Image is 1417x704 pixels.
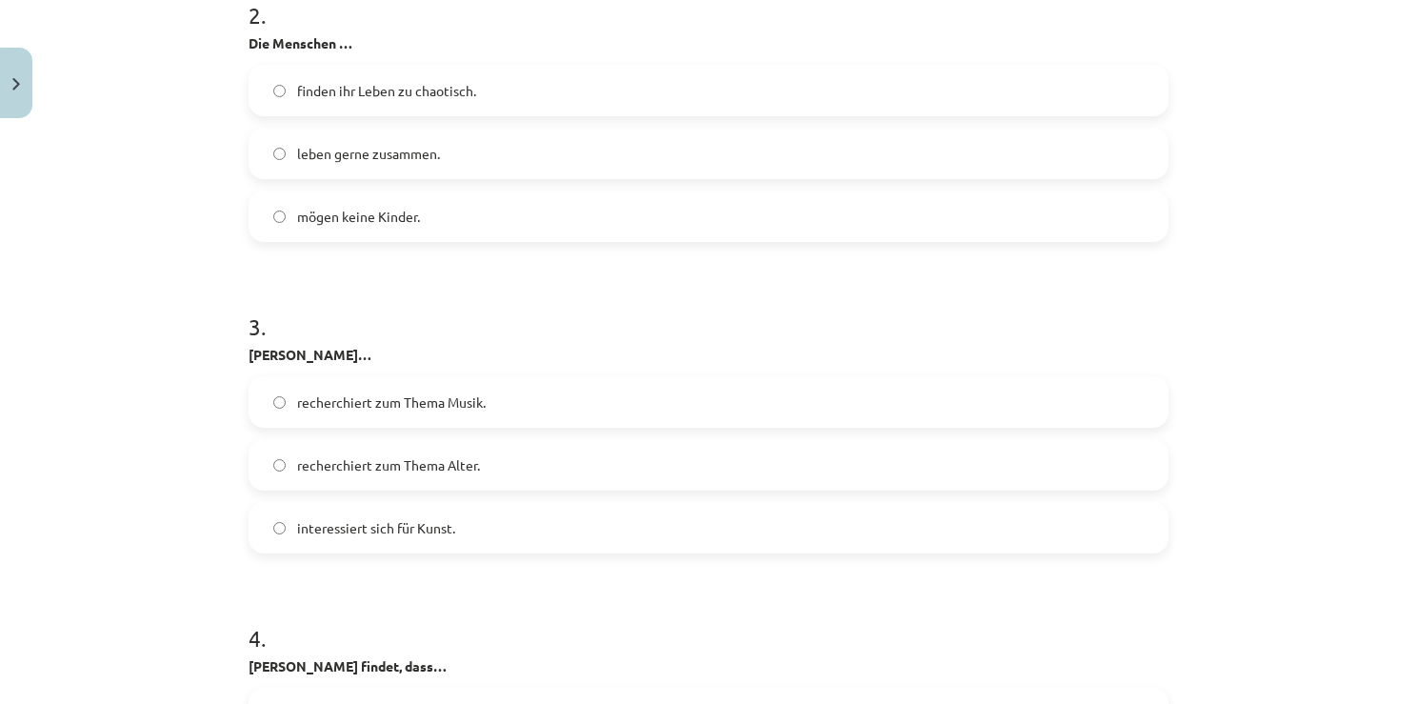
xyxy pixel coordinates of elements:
input: interessiert sich für Kunst. [273,522,286,534]
span: recherchiert zum Thema Alter. [297,455,480,475]
input: mögen keine Kinder. [273,211,286,223]
strong: Die Menschen … [249,34,352,51]
input: leben gerne zusammen. [273,148,286,160]
strong: [PERSON_NAME]… [249,346,371,363]
input: finden ihr Leben zu chaotisch. [273,85,286,97]
span: mögen keine Kinder. [297,207,420,227]
img: icon-close-lesson-0947bae3869378f0d4975bcd49f059093ad1ed9edebbc8119c70593378902aed.svg [12,78,20,91]
span: finden ihr Leben zu chaotisch. [297,81,476,101]
input: recherchiert zum Thema Alter. [273,459,286,472]
h1: 4 . [249,592,1168,651]
span: leben gerne zusammen. [297,144,440,164]
span: recherchiert zum Thema Musik. [297,392,486,412]
input: recherchiert zum Thema Musik. [273,396,286,409]
span: interessiert sich für Kunst. [297,518,455,538]
strong: [PERSON_NAME] findet, dass… [249,657,447,674]
h1: 3 . [249,280,1168,339]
